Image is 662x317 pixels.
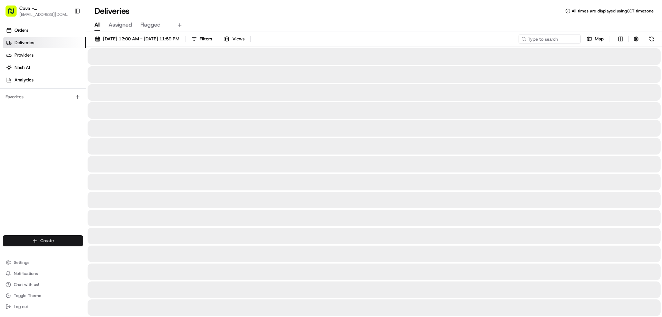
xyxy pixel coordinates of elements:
[14,293,41,298] span: Toggle Theme
[3,3,71,19] button: Cava - [GEOGRAPHIC_DATA][EMAIL_ADDRESS][DOMAIN_NAME]
[14,271,38,276] span: Notifications
[572,8,654,14] span: All times are displayed using CDT timezone
[14,260,29,265] span: Settings
[14,304,28,309] span: Log out
[200,36,212,42] span: Filters
[3,50,86,61] a: Providers
[103,36,179,42] span: [DATE] 12:00 AM - [DATE] 11:59 PM
[14,77,33,83] span: Analytics
[14,52,33,58] span: Providers
[3,269,83,278] button: Notifications
[14,282,39,287] span: Chat with us!
[3,280,83,289] button: Chat with us!
[583,34,607,44] button: Map
[3,302,83,311] button: Log out
[40,238,54,244] span: Create
[3,37,86,48] a: Deliveries
[3,75,86,86] a: Analytics
[19,5,69,12] button: Cava - [GEOGRAPHIC_DATA]
[232,36,244,42] span: Views
[14,65,30,71] span: Nash AI
[14,40,34,46] span: Deliveries
[3,25,86,36] a: Orders
[3,91,83,102] div: Favorites
[140,21,161,29] span: Flagged
[595,36,604,42] span: Map
[647,34,656,44] button: Refresh
[94,6,130,17] h1: Deliveries
[188,34,215,44] button: Filters
[19,12,69,17] button: [EMAIL_ADDRESS][DOMAIN_NAME]
[92,34,182,44] button: [DATE] 12:00 AM - [DATE] 11:59 PM
[221,34,248,44] button: Views
[519,34,581,44] input: Type to search
[3,62,86,73] a: Nash AI
[14,27,28,33] span: Orders
[3,258,83,267] button: Settings
[109,21,132,29] span: Assigned
[3,235,83,246] button: Create
[3,291,83,300] button: Toggle Theme
[94,21,100,29] span: All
